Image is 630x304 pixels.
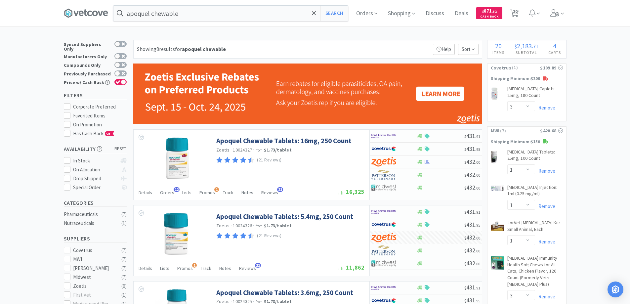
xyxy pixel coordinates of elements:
[507,149,563,164] a: [MEDICAL_DATA] Tablets: 25mg, 100 Count
[219,265,231,271] span: Notes
[64,199,127,207] h5: Categories
[73,291,114,299] div: First Vet
[491,221,504,231] img: bc8fadd7949040b989653c3e431460c9_3364.png
[482,9,484,14] span: $
[114,146,127,152] span: reset
[487,49,510,56] h4: Items
[433,44,455,55] p: Help
[73,112,127,120] div: Favorited Items
[64,41,111,51] div: Synced Suppliers Only
[535,203,555,209] a: Remove
[201,265,211,271] span: Track
[264,147,292,153] strong: $1.73 / tablet
[464,186,466,191] span: $
[475,160,480,165] span: . 00
[515,43,517,50] span: $
[73,166,117,174] div: On Allocation
[137,45,226,54] div: Showing 8 results
[121,291,127,299] div: ( 1 )
[464,283,480,291] span: 431
[320,6,348,21] button: Search
[121,246,127,254] div: ( 7 )
[535,239,555,245] a: Remove
[160,265,169,271] span: Lists
[64,70,111,76] div: Previously Purchased
[223,190,233,195] span: Track
[458,44,479,55] span: Sort
[464,158,480,165] span: 432
[121,264,127,272] div: ( 7 )
[464,132,480,140] span: 431
[133,64,482,124] img: 55584480abc64fc89a9b3a98b9608423.png
[64,79,111,85] div: Price w/ Cash Back
[233,223,252,229] span: 10024326
[216,136,352,145] a: Apoquel Chewable Tablets: 16mg, 250 Count
[499,128,540,134] span: ( 7 )
[73,282,114,290] div: Zoetis
[121,210,127,218] div: ( 7 )
[139,190,152,195] span: Details
[507,220,563,235] a: JorVet [MEDICAL_DATA] Kit: Small Animal, Each
[121,273,127,281] div: ( 7 )
[540,64,563,71] div: $109.89
[257,233,282,239] p: (21 Reviews)
[475,261,480,266] span: . 00
[339,264,364,271] span: 11,862
[216,223,230,229] a: Zoetis
[253,223,254,229] span: ·
[464,285,466,290] span: $
[113,6,348,21] input: Search by item, sku, manufacturer, ingredient, size...
[233,147,252,153] span: 10024327
[487,75,566,82] p: Shipping Minimum: $200
[507,184,563,200] a: [MEDICAL_DATA] Injection: 1ml (0.25 mg/ml)
[192,263,197,268] span: 1
[256,299,263,304] span: from
[464,221,480,228] span: 431
[535,105,555,111] a: Remove
[121,282,127,290] div: ( 6 )
[543,49,566,56] h4: Carts
[464,184,480,191] span: 432
[491,150,497,163] img: f44c56aab71e4a91857fcf7bb0dfb766_6344.png
[491,256,504,270] img: e205c83a89684c58a0437d75bf91d6bb_794130.png
[371,245,396,255] img: f5e969b455434c6296c6d81ef179fa71_3.png
[464,261,466,266] span: $
[535,293,555,300] a: Remove
[264,223,292,229] strong: $1.73 / tablet
[464,223,466,228] span: $
[475,173,480,178] span: . 00
[277,187,283,192] span: 21
[175,46,226,52] span: for
[464,296,480,304] span: 431
[239,265,256,271] span: Reviews
[253,147,254,153] span: ·
[105,132,112,136] span: CB
[475,186,480,191] span: . 00
[464,208,480,215] span: 431
[491,127,500,134] span: MWI
[464,234,480,241] span: 432
[73,157,117,165] div: In Stock
[371,207,396,217] img: f6b2451649754179b5b4e0c70c3f7cb0_2.png
[511,65,540,71] span: ( 1 )
[491,87,498,100] img: e15a5750349b406bb8aab07c8e96e6df_579847.png
[121,255,127,263] div: ( 7 )
[464,173,466,178] span: $
[464,147,466,152] span: $
[475,285,480,290] span: . 91
[535,168,555,174] a: Remove
[464,236,466,240] span: $
[464,246,480,254] span: 432
[475,298,480,303] span: . 95
[73,103,127,111] div: Corporate Preferred
[464,171,480,178] span: 432
[475,236,480,240] span: . 00
[241,190,253,195] span: Notes
[371,131,396,141] img: f6b2451649754179b5b4e0c70c3f7cb0_2.png
[482,8,497,14] span: 871
[464,298,466,303] span: $
[64,92,127,99] h5: Filters
[155,212,198,255] img: 2211b05b10744db1b13b1c8044784231_401919.png
[261,190,278,195] span: Reviews
[255,263,261,268] span: 21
